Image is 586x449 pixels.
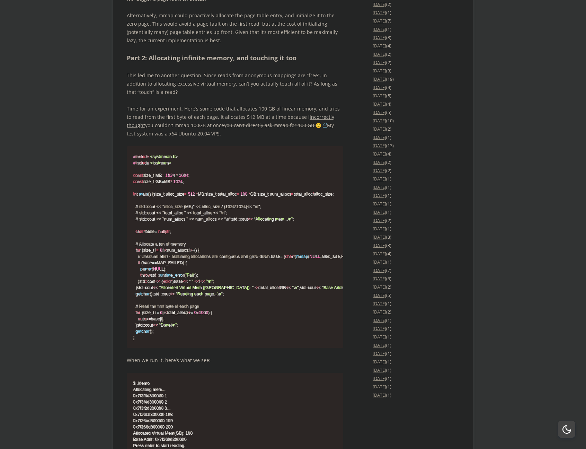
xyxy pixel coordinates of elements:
[373,91,459,100] li: (5)
[160,316,161,321] span: [
[373,84,386,90] a: [DATE]
[224,122,321,129] s: you can’t directly ask mmap for 100 GB 🙂
[373,366,459,374] li: (1)
[162,316,163,321] span: ]
[309,254,320,259] span: NULL
[373,249,459,258] li: (4)
[373,234,386,240] a: [DATE]
[373,18,386,24] a: [DATE]
[135,229,144,234] span: char
[153,266,163,271] span: NULL
[159,285,253,290] span: "Allocated Virtual Mem ([GEOGRAPHIC_DATA]): "
[373,42,459,50] li: (4)
[177,323,178,327] span: ;
[373,176,386,182] a: [DATE]
[153,285,158,290] span: <<
[340,254,341,259] span: ,
[373,151,386,157] a: [DATE]
[373,50,459,58] li: (2)
[133,160,171,165] span: #
[373,142,386,149] a: [DATE]
[135,323,137,327] span: }
[373,341,459,349] li: (1)
[373,25,459,33] li: (1)
[206,279,213,284] span: "\n"
[373,184,386,190] a: [DATE]
[293,217,294,221] span: ;
[183,279,188,284] span: <<
[373,175,459,183] li: (1)
[312,192,313,196] span: /
[373,59,386,65] a: [DATE]
[373,317,386,323] a: [DATE]
[139,192,148,196] span: main
[373,300,386,307] a: [DATE]
[188,248,189,253] span: ;
[150,291,151,296] span: (
[174,431,176,435] span: (
[373,117,386,124] a: [DATE]
[373,183,459,191] li: (1)
[135,310,140,315] span: for
[373,275,386,282] a: [DATE]
[133,154,178,159] span: #
[127,11,343,45] p: Alternatively, mmap could proactively allocate the page table entry, and initialize it to the zer...
[127,114,334,129] a: incorrectly thought
[162,387,164,392] span: ..
[195,273,197,278] span: )
[373,358,459,366] li: (1)
[140,266,152,271] span: perror
[156,310,159,315] span: =
[135,291,150,296] span: getchar
[189,279,193,284] span: " "
[162,173,164,178] span: =
[186,310,187,315] span: ;
[159,273,184,278] span: runtime_error
[145,279,147,284] span: ::
[373,291,459,299] li: (5)
[373,233,459,241] li: (3)
[156,273,159,278] span: ::
[323,122,325,129] a: 2
[373,133,459,141] li: (1)
[208,310,210,315] span: )
[373,191,459,200] li: (1)
[373,350,386,356] a: [DATE]
[185,273,195,278] span: "Fail"
[140,273,151,278] span: throw
[373,391,459,399] li: (1)
[373,250,386,257] a: [DATE]
[138,260,140,265] span: if
[254,217,293,221] span: "Allocating mem...\n"
[325,122,327,126] sup: 3
[373,108,459,116] li: (5)
[299,285,300,290] span: ;
[204,192,205,196] span: ;
[373,242,386,248] a: [DATE]
[373,258,459,266] li: (1)
[373,75,459,83] li: (19)
[195,248,197,253] span: )
[148,316,151,321] span: =
[188,192,195,196] span: 512
[237,217,240,221] span: ::
[373,308,459,316] li: (2)
[188,310,193,315] span: +=
[373,134,386,140] a: [DATE]
[135,285,137,290] span: }
[280,254,282,259] span: =
[135,248,140,253] span: for
[127,53,343,63] h2: Part 2: Allocating infinite memory, and touching it too
[291,192,293,196] span: =
[373,26,386,32] a: [DATE]
[373,126,386,132] a: [DATE]
[127,105,343,138] p: Time for an experiment. Here’s some code that allocates 100 GB of linear memory, and tries to rea...
[170,291,175,296] span: <<
[373,201,386,207] a: [DATE]
[286,285,291,290] span: <<
[151,266,153,271] span: (
[373,109,386,115] a: [DATE]
[373,141,459,150] li: (13)
[152,192,153,196] span: {
[162,248,163,253] span: ;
